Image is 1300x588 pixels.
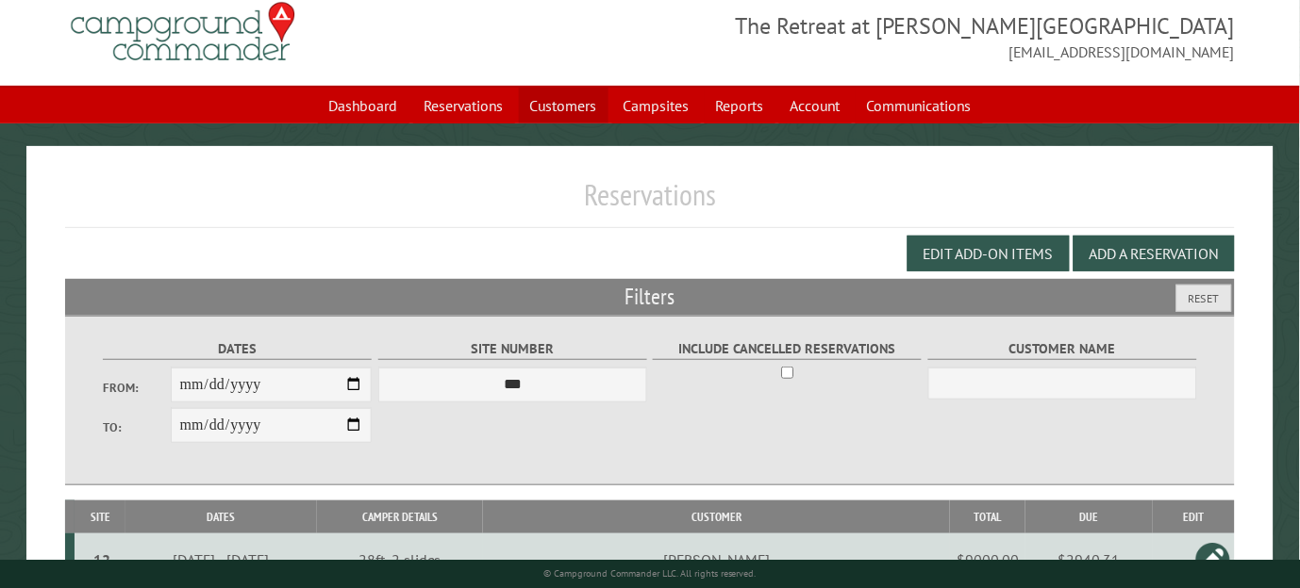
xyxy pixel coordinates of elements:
a: Campsites [612,88,701,123]
small: © Campground Commander LLC. All rights reserved. [543,567,757,580]
td: $2940.31 [1025,533,1153,586]
label: To: [103,418,170,436]
th: Camper Details [317,500,483,533]
label: From: [103,379,170,397]
label: Customer Name [928,338,1197,360]
th: Site [75,500,125,533]
a: Customers [519,88,608,123]
th: Due [1025,500,1153,533]
a: Reservations [413,88,515,123]
a: Reports [705,88,775,123]
a: Account [779,88,852,123]
td: [PERSON_NAME] [483,533,950,586]
div: [DATE] - [DATE] [129,550,314,569]
h2: Filters [65,279,1235,315]
button: Add a Reservation [1074,236,1235,271]
a: Dashboard [318,88,409,123]
button: Edit Add-on Items [908,236,1070,271]
th: Edit [1153,500,1235,533]
label: Include Cancelled Reservations [653,338,922,360]
td: $9000.00 [950,533,1025,586]
button: Reset [1176,285,1232,312]
th: Total [950,500,1025,533]
th: Dates [125,500,316,533]
h1: Reservations [65,176,1235,228]
span: The Retreat at [PERSON_NAME][GEOGRAPHIC_DATA] [EMAIL_ADDRESS][DOMAIN_NAME] [650,10,1235,63]
th: Customer [483,500,950,533]
td: 28ft, 2 slides [317,533,483,586]
div: 12 [82,550,123,569]
label: Dates [103,338,372,360]
a: Communications [856,88,983,123]
label: Site Number [378,338,647,360]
